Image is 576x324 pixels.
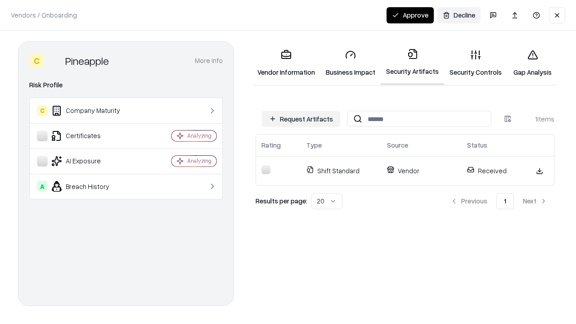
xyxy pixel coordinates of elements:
[37,105,48,116] div: C
[518,114,554,124] div: 1 items
[37,156,144,166] div: AI Exposure
[256,196,307,206] p: Results per page:
[387,140,408,150] div: Source
[252,42,320,84] a: Vendor Information
[444,42,507,84] a: Security Controls
[37,130,144,141] div: Certificates
[195,53,223,69] button: More info
[387,7,434,23] button: Approve
[261,140,281,150] div: Rating
[29,54,44,68] div: C
[37,181,144,192] div: Breach History
[11,10,77,20] p: Vendors / Onboarding
[187,157,211,165] div: Analyzing
[467,166,520,175] p: Received
[381,41,444,85] a: Security Artifacts
[443,193,554,209] nav: pagination
[306,166,376,175] p: Shift Standard
[320,42,381,84] a: Business Impact
[387,166,456,175] p: Vendor
[306,140,322,150] div: Type
[187,132,211,139] div: Analyzing
[262,111,340,127] button: Request Artifacts
[37,181,48,192] div: A
[37,105,144,116] div: Company Maturity
[29,80,223,90] div: Risk Profile
[496,193,514,209] button: 1
[65,54,109,68] div: Pineapple
[507,42,558,84] a: Gap Analysis
[467,140,487,150] div: Status
[47,54,62,68] img: Pineapple
[437,7,481,23] button: Decline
